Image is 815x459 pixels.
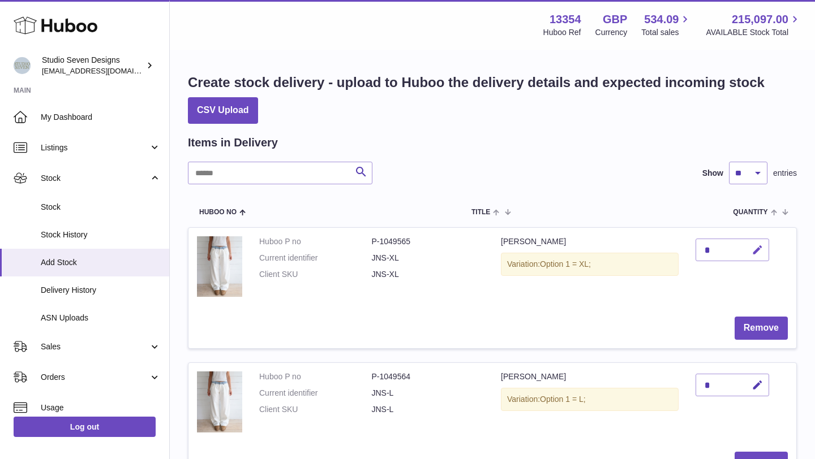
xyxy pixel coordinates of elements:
[259,388,372,399] dt: Current identifier
[372,404,484,415] dd: JNS-L
[41,142,149,153] span: Listings
[199,209,237,216] span: Huboo no
[41,285,161,296] span: Delivery History
[188,135,278,150] h2: Items in Delivery
[773,168,797,179] span: entries
[603,12,627,27] strong: GBP
[372,269,484,280] dd: JNS-XL
[641,27,692,38] span: Total sales
[41,257,161,268] span: Add Stock
[41,229,161,240] span: Stock History
[540,259,591,269] span: Option 1 = XL;
[372,388,484,399] dd: JNS-L
[259,269,372,280] dt: Client SKU
[492,228,687,308] td: [PERSON_NAME]
[492,363,687,443] td: [PERSON_NAME]
[501,388,679,411] div: Variation:
[732,12,788,27] span: 215,097.00
[41,173,149,184] span: Stock
[188,97,258,124] button: CSV Upload
[372,253,484,263] dd: JNS-XL
[41,112,161,123] span: My Dashboard
[733,209,767,216] span: Quantity
[197,371,242,432] img: Jodie Jeans
[259,253,372,263] dt: Current identifier
[41,402,161,413] span: Usage
[42,55,144,76] div: Studio Seven Designs
[540,395,586,404] span: Option 1 = L;
[372,236,484,247] dd: P-1049565
[471,209,490,216] span: Title
[41,372,149,383] span: Orders
[372,371,484,382] dd: P-1049564
[259,404,372,415] dt: Client SKU
[41,202,161,213] span: Stock
[259,236,372,247] dt: Huboo P no
[641,12,692,38] a: 534.09 Total sales
[735,317,788,340] button: Remove
[702,168,723,179] label: Show
[14,57,31,74] img: contact.studiosevendesigns@gmail.com
[706,12,801,38] a: 215,097.00 AVAILABLE Stock Total
[595,27,628,38] div: Currency
[42,66,166,75] span: [EMAIL_ADDRESS][DOMAIN_NAME]
[41,313,161,323] span: ASN Uploads
[41,341,149,352] span: Sales
[706,27,801,38] span: AVAILABLE Stock Total
[259,371,372,382] dt: Huboo P no
[550,12,581,27] strong: 13354
[14,417,156,437] a: Log out
[197,236,242,297] img: Jodie Jeans
[644,12,679,27] span: 534.09
[501,253,679,276] div: Variation:
[188,73,765,92] h1: Create stock delivery - upload to Huboo the delivery details and expected incoming stock
[543,27,581,38] div: Huboo Ref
